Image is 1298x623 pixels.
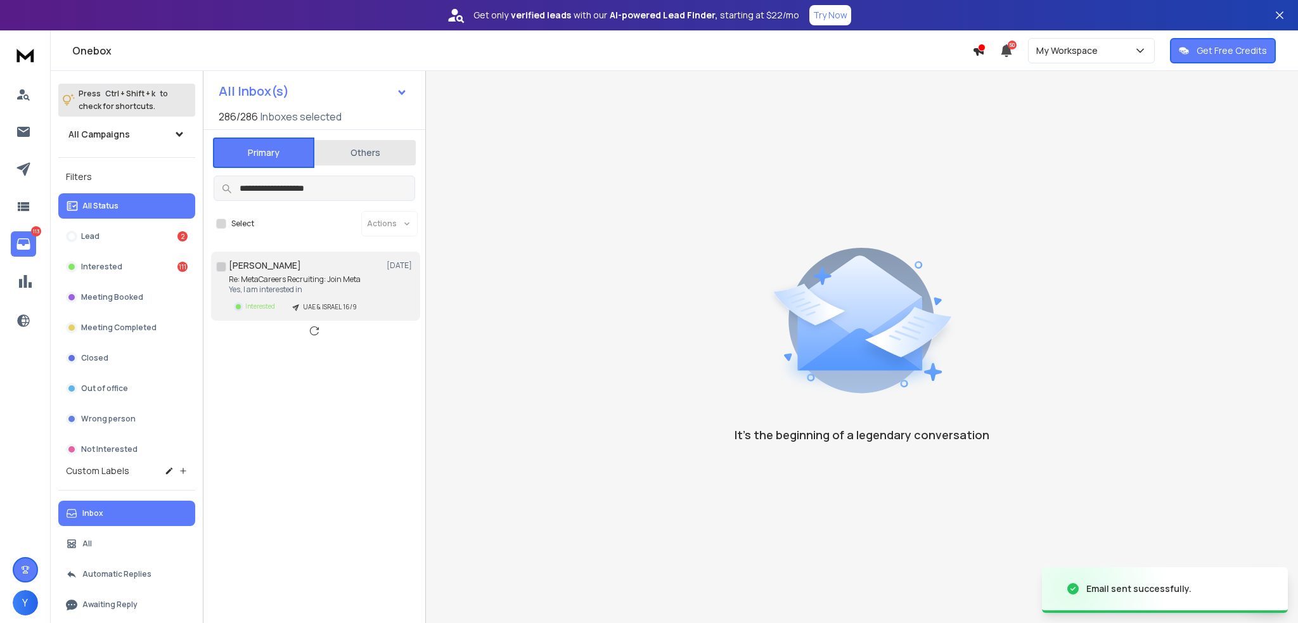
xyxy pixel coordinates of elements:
[219,109,258,124] span: 286 / 286
[314,139,416,167] button: Others
[813,9,847,22] p: Try Now
[82,569,151,579] p: Automatic Replies
[387,260,415,271] p: [DATE]
[303,302,357,312] p: UAE & ISRAEL 16/9
[81,383,128,394] p: Out of office
[58,406,195,432] button: Wrong person
[68,128,130,141] h1: All Campaigns
[81,323,157,333] p: Meeting Completed
[82,600,138,610] p: Awaiting Reply
[13,590,38,615] button: Y
[81,292,143,302] p: Meeting Booked
[81,414,136,424] p: Wrong person
[81,262,122,272] p: Interested
[82,539,92,549] p: All
[58,285,195,310] button: Meeting Booked
[219,85,289,98] h1: All Inbox(s)
[177,262,188,272] div: 111
[1197,44,1267,57] p: Get Free Credits
[245,302,275,311] p: Interested
[82,201,119,211] p: All Status
[260,109,342,124] h3: Inboxes selected
[1086,582,1192,595] div: Email sent successfully.
[72,43,972,58] h1: Onebox
[473,9,799,22] p: Get only with our starting at $22/mo
[229,274,364,285] p: Re: MetaCareers Recruiting: Join Meta
[81,353,108,363] p: Closed
[66,465,129,477] h3: Custom Labels
[511,9,571,22] strong: verified leads
[58,345,195,371] button: Closed
[229,259,301,272] h1: [PERSON_NAME]
[58,193,195,219] button: All Status
[735,426,989,444] p: It’s the beginning of a legendary conversation
[58,315,195,340] button: Meeting Completed
[58,168,195,186] h3: Filters
[81,231,100,241] p: Lead
[103,86,157,101] span: Ctrl + Shift + k
[1036,44,1103,57] p: My Workspace
[58,254,195,279] button: Interested111
[213,138,314,168] button: Primary
[58,122,195,147] button: All Campaigns
[58,501,195,526] button: Inbox
[1008,41,1017,49] span: 50
[82,508,103,518] p: Inbox
[231,219,254,229] label: Select
[11,231,36,257] a: 113
[1170,38,1276,63] button: Get Free Credits
[81,444,138,454] p: Not Interested
[58,224,195,249] button: Lead2
[177,231,188,241] div: 2
[58,592,195,617] button: Awaiting Reply
[809,5,851,25] button: Try Now
[58,437,195,462] button: Not Interested
[31,226,41,236] p: 113
[79,87,168,113] p: Press to check for shortcuts.
[209,79,418,104] button: All Inbox(s)
[13,43,38,67] img: logo
[229,285,364,295] p: Yes, I am interested in
[58,562,195,587] button: Automatic Replies
[58,376,195,401] button: Out of office
[610,9,717,22] strong: AI-powered Lead Finder,
[58,531,195,556] button: All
